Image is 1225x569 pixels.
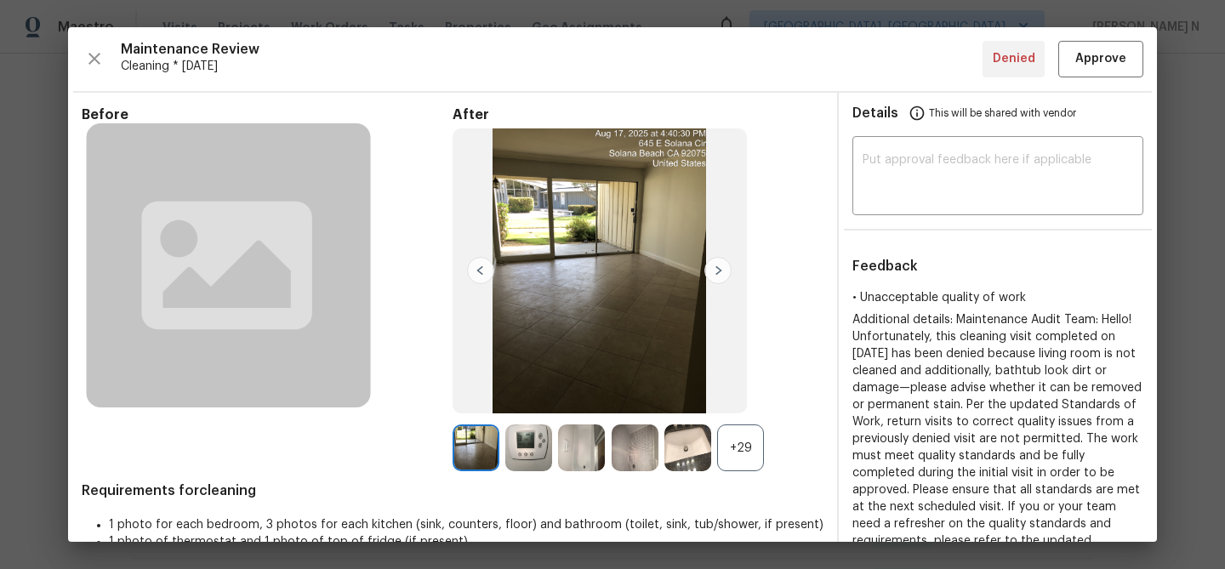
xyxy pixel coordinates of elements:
[82,106,453,123] span: Before
[82,482,823,499] span: Requirements for cleaning
[704,257,732,284] img: right-chevron-button-url
[852,259,918,273] span: Feedback
[109,516,823,533] li: 1 photo for each bedroom, 3 photos for each kitchen (sink, counters, floor) and bathroom (toilet,...
[121,41,983,58] span: Maintenance Review
[109,533,823,550] li: 1 photo of thermostat and 1 photo of top of fridge (if present)
[121,58,983,75] span: Cleaning * [DATE]
[1058,41,1143,77] button: Approve
[852,93,898,134] span: Details
[467,257,494,284] img: left-chevron-button-url
[453,106,823,123] span: After
[929,93,1076,134] span: This will be shared with vendor
[717,424,764,471] div: +29
[852,292,1026,304] span: • Unacceptable quality of work
[1075,48,1126,70] span: Approve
